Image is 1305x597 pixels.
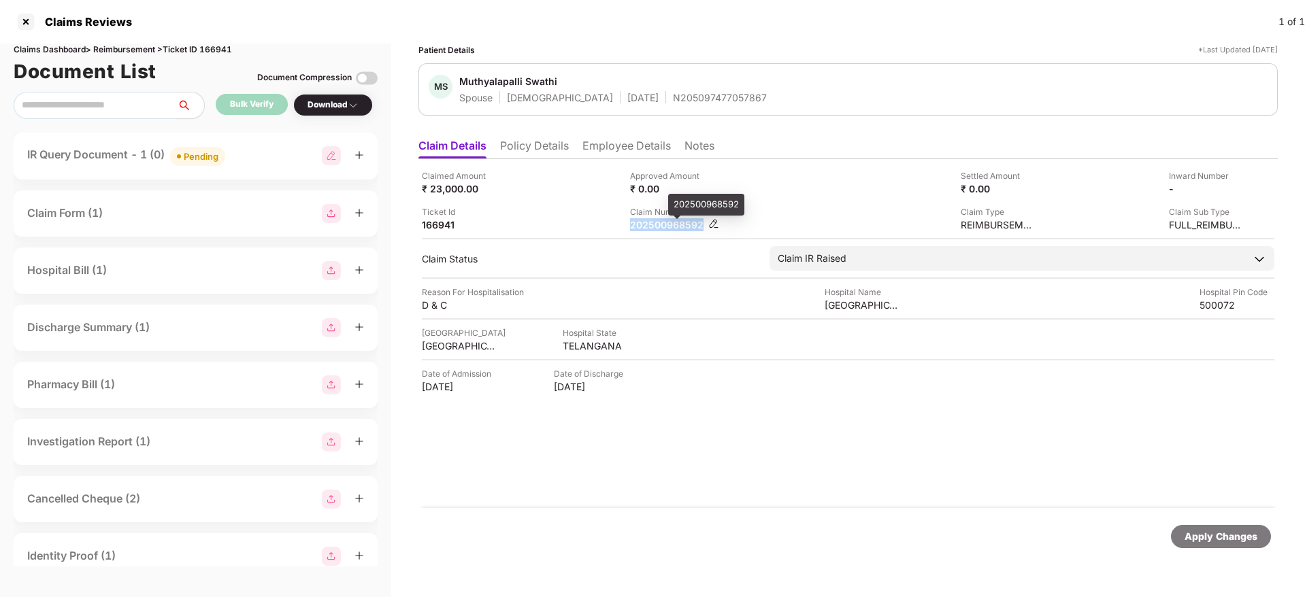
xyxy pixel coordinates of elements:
div: Apply Changes [1185,529,1257,544]
div: Download [308,99,359,112]
img: svg+xml;base64,PHN2ZyBpZD0iR3JvdXBfMjg4MTMiIGRhdGEtbmFtZT0iR3JvdXAgMjg4MTMiIHhtbG5zPSJodHRwOi8vd3... [322,261,341,280]
img: svg+xml;base64,PHN2ZyBpZD0iRWRpdC0zMngzMiIgeG1sbnM9Imh0dHA6Ly93d3cudzMub3JnLzIwMDAvc3ZnIiB3aWR0aD... [708,218,719,229]
div: Claims Dashboard > Reimbursement > Ticket ID 166941 [14,44,378,56]
div: Hospital State [563,326,638,339]
div: [DATE] [554,380,629,393]
span: plus [354,265,364,275]
div: 500072 [1200,298,1274,311]
span: plus [354,322,364,332]
img: downArrowIcon [1253,252,1266,266]
div: Pending [184,150,218,163]
div: *Last Updated [DATE] [1198,44,1278,56]
img: svg+xml;base64,PHN2ZyBpZD0iR3JvdXBfMjg4MTMiIGRhdGEtbmFtZT0iR3JvdXAgMjg4MTMiIHhtbG5zPSJodHRwOi8vd3... [322,432,341,451]
div: Settled Amount [961,169,1036,182]
div: [DATE] [422,380,497,393]
div: Claim Status [422,252,756,265]
div: [DATE] [627,91,659,104]
div: Reason For Hospitalisation [422,286,524,298]
div: Claim Sub Type [1169,205,1244,218]
div: Claim Form (1) [27,205,103,222]
span: plus [354,150,364,160]
div: Date of Admission [422,367,497,380]
li: Claim Details [418,139,486,158]
div: Cancelled Cheque (2) [27,490,140,507]
span: plus [354,551,364,560]
div: ₹ 23,000.00 [422,182,497,195]
span: plus [354,437,364,446]
div: [GEOGRAPHIC_DATA] [422,339,497,352]
div: 202500968592 [668,194,744,216]
li: Employee Details [582,139,671,158]
div: Hospital Name [825,286,899,298]
div: 166941 [422,218,497,231]
div: Claims Reviews [37,15,132,29]
img: svg+xml;base64,PHN2ZyBpZD0iR3JvdXBfMjg4MTMiIGRhdGEtbmFtZT0iR3JvdXAgMjg4MTMiIHhtbG5zPSJodHRwOi8vd3... [322,318,341,337]
div: Document Compression [257,71,352,84]
div: Muthyalapalli Swathi [459,75,557,88]
div: D & C [422,298,497,311]
div: 1 of 1 [1278,14,1305,29]
div: Claim IR Raised [778,251,846,266]
div: IR Query Document - 1 (0) [27,146,225,166]
div: Date of Discharge [554,367,629,380]
div: Inward Number [1169,169,1244,182]
div: FULL_REIMBURSEMENT [1169,218,1244,231]
div: ₹ 0.00 [630,182,705,195]
div: ₹ 0.00 [961,182,1036,195]
img: svg+xml;base64,PHN2ZyBpZD0iVG9nZ2xlLTMyeDMyIiB4bWxucz0iaHR0cDovL3d3dy53My5vcmcvMjAwMC9zdmciIHdpZH... [356,67,378,89]
img: svg+xml;base64,PHN2ZyBpZD0iRHJvcGRvd24tMzJ4MzIiIHhtbG5zPSJodHRwOi8vd3d3LnczLm9yZy8yMDAwL3N2ZyIgd2... [348,100,359,111]
img: svg+xml;base64,PHN2ZyBpZD0iR3JvdXBfMjg4MTMiIGRhdGEtbmFtZT0iR3JvdXAgMjg4MTMiIHhtbG5zPSJodHRwOi8vd3... [322,375,341,394]
span: search [176,100,204,111]
div: Investigation Report (1) [27,433,150,450]
div: [GEOGRAPHIC_DATA] [825,298,899,311]
div: [DEMOGRAPHIC_DATA] [507,91,613,104]
div: REIMBURSEMENT [961,218,1036,231]
div: Claimed Amount [422,169,497,182]
img: svg+xml;base64,PHN2ZyB3aWR0aD0iMjgiIGhlaWdodD0iMjgiIHZpZXdCb3g9IjAgMCAyOCAyOCIgZmlsbD0ibm9uZSIgeG... [322,146,341,165]
button: search [176,92,205,119]
div: N205097477057867 [673,91,767,104]
span: plus [354,379,364,389]
div: Patient Details [418,44,475,56]
div: Approved Amount [630,169,705,182]
li: Notes [684,139,714,158]
span: plus [354,494,364,503]
img: svg+xml;base64,PHN2ZyBpZD0iR3JvdXBfMjg4MTMiIGRhdGEtbmFtZT0iR3JvdXAgMjg4MTMiIHhtbG5zPSJodHRwOi8vd3... [322,204,341,223]
span: plus [354,208,364,218]
div: 202500968592 [630,218,705,231]
div: Pharmacy Bill (1) [27,376,115,393]
div: Claim Type [961,205,1036,218]
div: MS [429,75,452,99]
div: Discharge Summary (1) [27,319,150,336]
li: Policy Details [500,139,569,158]
div: TELANGANA [563,339,638,352]
div: Hospital Bill (1) [27,262,107,279]
div: Hospital Pin Code [1200,286,1274,298]
div: - [1169,182,1244,195]
h1: Document List [14,56,156,86]
div: Ticket Id [422,205,497,218]
div: Bulk Verify [230,98,274,111]
img: svg+xml;base64,PHN2ZyBpZD0iR3JvdXBfMjg4MTMiIGRhdGEtbmFtZT0iR3JvdXAgMjg4MTMiIHhtbG5zPSJodHRwOi8vd3... [322,547,341,566]
img: svg+xml;base64,PHN2ZyBpZD0iR3JvdXBfMjg4MTMiIGRhdGEtbmFtZT0iR3JvdXAgMjg4MTMiIHhtbG5zPSJodHRwOi8vd3... [322,490,341,509]
div: Identity Proof (1) [27,547,116,564]
div: Spouse [459,91,493,104]
div: [GEOGRAPHIC_DATA] [422,326,506,339]
div: Claim Number [630,205,719,218]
